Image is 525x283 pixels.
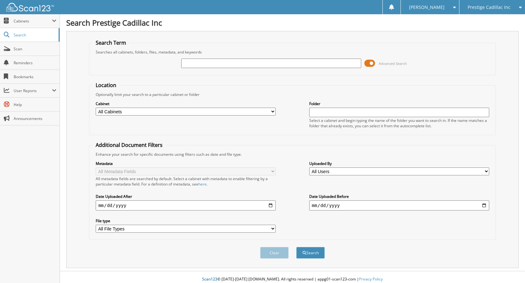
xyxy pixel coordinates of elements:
label: Metadata [96,161,276,166]
span: Scan [14,46,56,52]
span: Reminders [14,60,56,66]
div: Enhance your search for specific documents using filters such as date and file type. [93,152,492,157]
span: Cabinets [14,18,52,24]
div: All metadata fields are searched by default. Select a cabinet with metadata to enable filtering b... [96,176,276,187]
a: here [198,181,207,187]
h1: Search Prestige Cadillac Inc [66,17,519,28]
input: end [309,200,489,211]
label: Date Uploaded After [96,194,276,199]
label: Cabinet [96,101,276,106]
label: Date Uploaded Before [309,194,489,199]
legend: Location [93,82,119,89]
span: Prestige Cadillac Inc [468,5,510,9]
div: Searches all cabinets, folders, files, metadata, and keywords [93,49,492,55]
span: User Reports [14,88,52,93]
button: Search [296,247,325,259]
label: Folder [309,101,489,106]
label: File type [96,218,276,223]
legend: Additional Document Filters [93,141,166,148]
legend: Search Term [93,39,129,46]
span: Search [14,32,55,38]
span: Advanced Search [379,61,407,66]
span: Help [14,102,56,107]
span: [PERSON_NAME] [409,5,445,9]
span: Scan123 [202,276,217,282]
img: scan123-logo-white.svg [6,3,54,11]
div: Select a cabinet and begin typing the name of the folder you want to search in. If the name match... [309,118,489,129]
input: start [96,200,276,211]
label: Uploaded By [309,161,489,166]
div: Optionally limit your search to a particular cabinet or folder [93,92,492,97]
button: Clear [260,247,289,259]
span: Bookmarks [14,74,56,79]
span: Announcements [14,116,56,121]
a: Privacy Policy [359,276,383,282]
